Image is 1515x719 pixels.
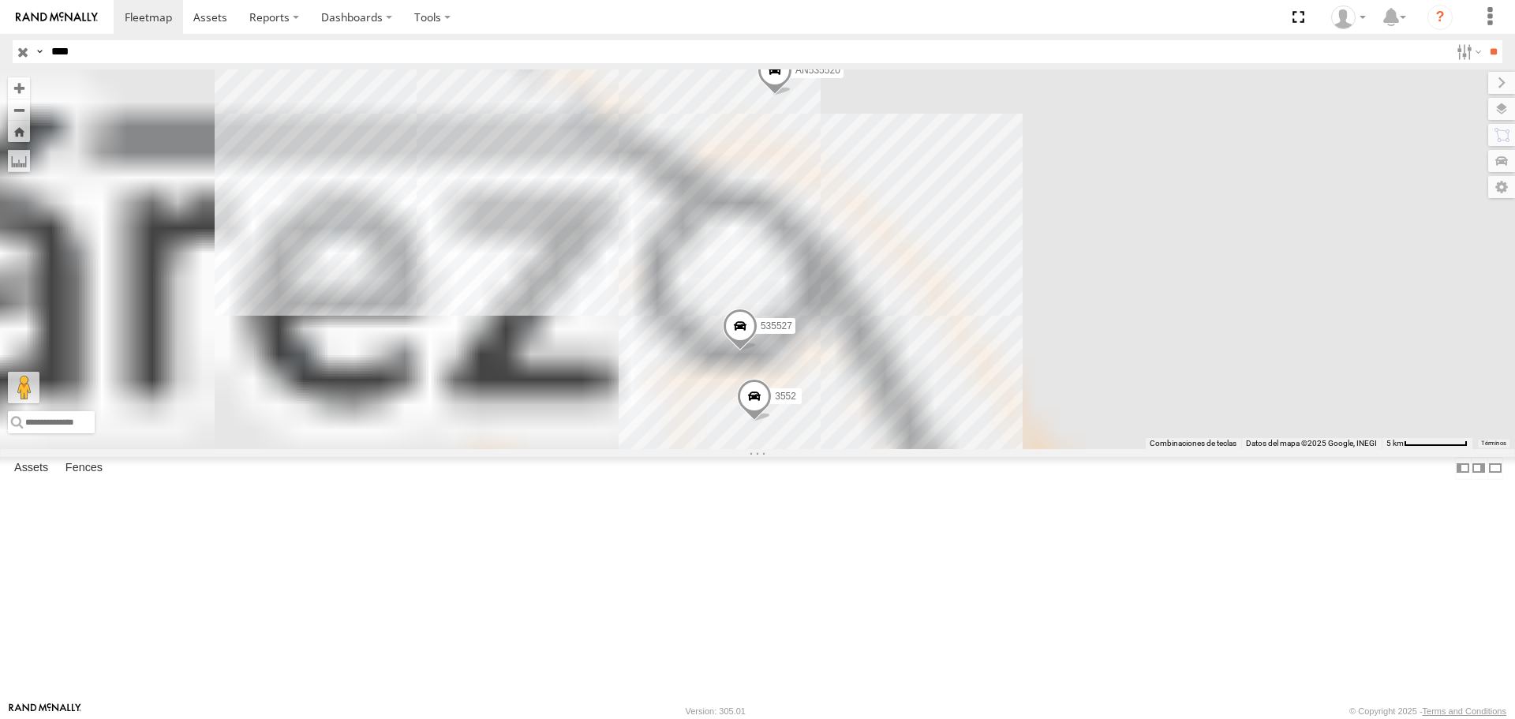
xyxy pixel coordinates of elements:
span: AN535520 [795,66,840,77]
label: Fences [58,458,110,480]
label: Search Query [33,40,46,63]
a: Visit our Website [9,703,81,719]
i: ? [1427,5,1453,30]
a: Terms and Conditions [1423,706,1506,716]
span: Datos del mapa ©2025 Google, INEGI [1246,439,1377,448]
span: 3552 [775,391,796,402]
div: MANUEL HERNANDEZ [1326,6,1371,29]
div: Version: 305.01 [686,706,746,716]
button: Zoom Home [8,121,30,142]
label: Hide Summary Table [1487,457,1503,480]
label: Search Filter Options [1450,40,1484,63]
button: Combinaciones de teclas [1150,438,1236,449]
a: Términos [1481,440,1506,446]
div: © Copyright 2025 - [1349,706,1506,716]
button: Escala del mapa: 5 km por 77 píxeles [1382,438,1472,449]
button: Zoom in [8,77,30,99]
label: Dock Summary Table to the Right [1471,457,1487,480]
span: 5 km [1386,439,1404,448]
label: Measure [8,150,30,172]
button: Zoom out [8,99,30,121]
label: Map Settings [1488,176,1515,198]
button: Arrastra al hombrecito al mapa para abrir Street View [8,372,39,403]
img: rand-logo.svg [16,12,98,23]
label: Assets [6,458,56,480]
label: Dock Summary Table to the Left [1455,457,1471,480]
span: 535527 [761,321,792,332]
